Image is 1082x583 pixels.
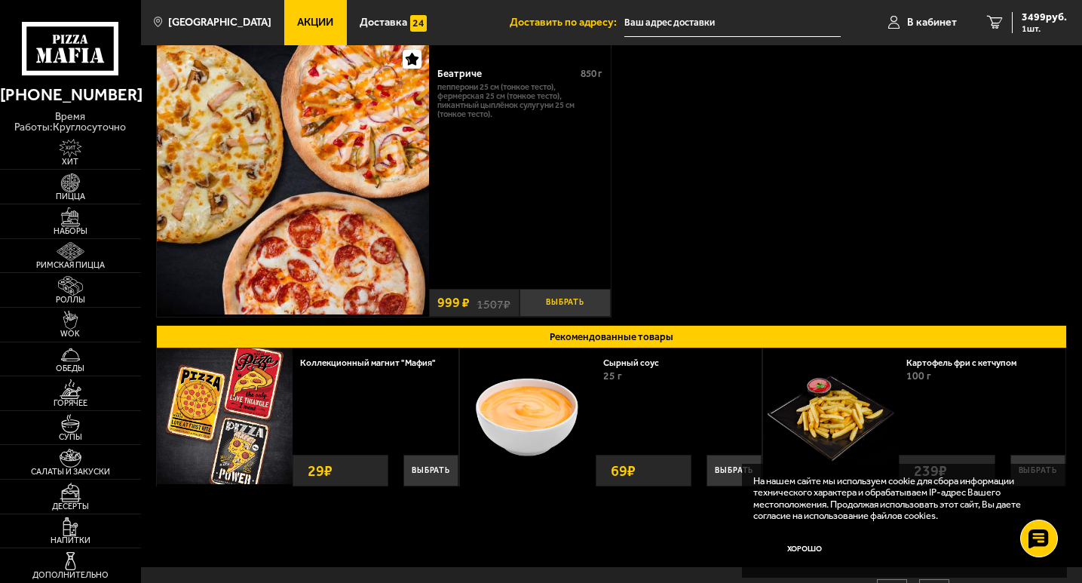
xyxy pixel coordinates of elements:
span: [GEOGRAPHIC_DATA] [168,17,271,28]
p: На нашем сайте мы используем cookie для сбора информации технического характера и обрабатываем IP... [753,475,1047,522]
a: Беатриче [157,42,429,317]
span: 100 г [906,370,931,382]
a: Коллекционный магнит "Мафия" [300,357,447,368]
strong: 239 ₽ [910,456,951,486]
input: Ваш адрес доставки [624,9,841,37]
div: Беатриче [437,67,569,79]
button: Выбрать [403,455,458,486]
button: Выбрать [520,289,610,317]
strong: 29 ₽ [304,456,336,486]
span: 999 ₽ [437,296,470,310]
span: В кабинет [907,17,957,28]
button: Рекомендованные товары [156,325,1067,348]
span: 850 г [581,67,602,79]
a: Сырный соус [603,357,670,368]
span: 3499 руб. [1022,12,1067,23]
s: 1507 ₽ [477,296,510,311]
span: Доставка [360,17,407,28]
span: 25 г [603,370,622,382]
p: Пепперони 25 см (тонкое тесто), Фермерская 25 см (тонкое тесто), Пикантный цыплёнок сулугуни 25 с... [437,83,602,119]
button: Хорошо [753,532,855,566]
img: 15daf4d41897b9f0e9f617042186c801.svg [410,15,427,32]
a: Картофель фри с кетчупом [906,357,1028,368]
span: Доставить по адресу: [510,17,624,28]
span: 1 шт. [1022,24,1067,33]
span: Акции [297,17,333,28]
strong: 69 ₽ [607,456,639,486]
img: Беатриче [157,42,429,315]
button: Выбрать [1010,455,1065,486]
button: Выбрать [707,455,762,486]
